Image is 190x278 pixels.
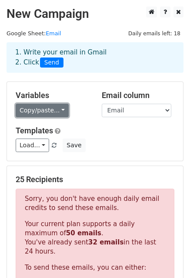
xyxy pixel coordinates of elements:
[16,91,89,100] h5: Variables
[25,263,165,272] p: To send these emails, you can either:
[9,47,181,68] div: 1. Write your email in Gmail 2. Click
[16,175,174,184] h5: 25 Recipients
[7,7,183,21] h2: New Campaign
[46,30,61,37] a: Email
[16,126,53,135] a: Templates
[25,194,165,213] p: Sorry, you don't have enough daily email credits to send these emails.
[16,104,69,117] a: Copy/paste...
[88,238,123,246] strong: 32 emails
[7,30,61,37] small: Google Sheet:
[40,58,63,68] span: Send
[25,220,165,256] p: Your current plan supports a daily maximum of . You've already sent in the last 24 hours.
[125,30,183,37] a: Daily emails left: 18
[125,29,183,38] span: Daily emails left: 18
[66,229,101,237] strong: 50 emails
[63,139,85,152] button: Save
[147,236,190,278] iframe: Chat Widget
[102,91,175,100] h5: Email column
[16,139,49,152] a: Load...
